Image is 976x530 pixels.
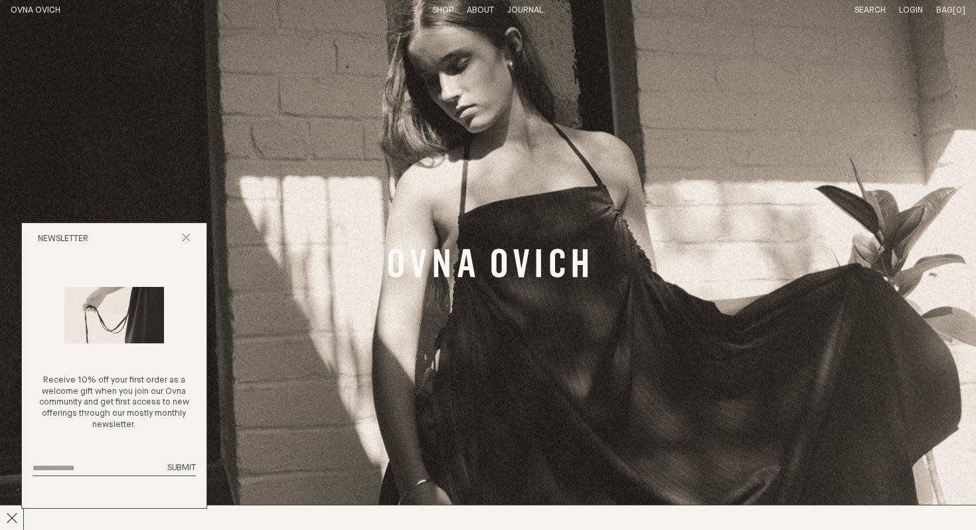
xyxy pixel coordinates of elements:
a: Login [899,6,923,15]
a: Banner Link [388,248,588,282]
h2: Newsletter [38,234,88,245]
a: Journal [507,6,543,15]
p: Receive 10% off your first order as a welcome gift when you join our Ovna community and get first... [33,375,196,431]
span: Submit [167,464,196,472]
a: Home [11,6,60,15]
summary: About [467,5,494,17]
a: Shop [432,6,453,15]
span: [0] [953,6,965,15]
button: Close popup [182,233,191,246]
button: Submit [167,463,196,474]
a: Search [854,6,886,15]
span: Bag [936,6,953,15]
